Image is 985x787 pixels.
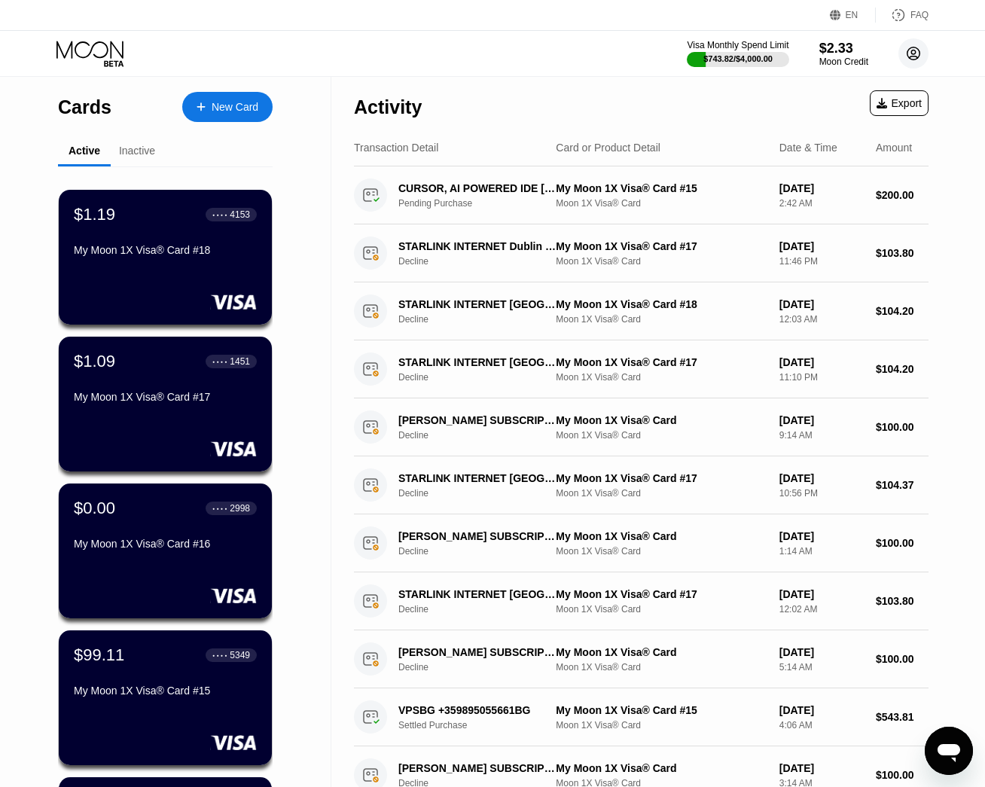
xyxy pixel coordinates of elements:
[779,720,864,731] div: 4:06 AM
[354,514,929,572] div: [PERSON_NAME] SUBSCRIPTION [PHONE_NUMBER] USDeclineMy Moon 1X Visa® CardMoon 1X Visa® Card[DATE]1...
[212,359,227,364] div: ● ● ● ●
[398,356,557,368] div: STARLINK INTERNET [GEOGRAPHIC_DATA] IE
[398,762,557,774] div: [PERSON_NAME] SUBSCRIPTION [PHONE_NUMBER] US
[74,685,257,697] div: My Moon 1X Visa® Card #15
[69,145,100,157] div: Active
[398,720,569,731] div: Settled Purchase
[398,182,557,194] div: CURSOR, AI POWERED IDE [PHONE_NUMBER] US
[59,337,272,471] div: $1.09● ● ● ●1451My Moon 1X Visa® Card #17
[925,727,973,775] iframe: Button to launch messaging window
[556,488,767,499] div: Moon 1X Visa® Card
[74,499,115,518] div: $0.00
[354,166,929,224] div: CURSOR, AI POWERED IDE [PHONE_NUMBER] USPending PurchaseMy Moon 1X Visa® Card #15Moon 1X Visa® Ca...
[119,145,155,157] div: Inactive
[779,762,864,774] div: [DATE]
[398,414,557,426] div: [PERSON_NAME] SUBSCRIPTION [PHONE_NUMBER] US
[556,240,767,252] div: My Moon 1X Visa® Card #17
[556,662,767,673] div: Moon 1X Visa® Card
[877,97,922,109] div: Export
[876,142,912,154] div: Amount
[74,244,257,256] div: My Moon 1X Visa® Card #18
[230,503,250,514] div: 2998
[398,646,557,658] div: [PERSON_NAME] SUBSCRIPTION [PHONE_NUMBER] US
[876,711,929,723] div: $543.81
[779,530,864,542] div: [DATE]
[354,572,929,630] div: STARLINK INTERNET [GEOGRAPHIC_DATA] IEDeclineMy Moon 1X Visa® Card #17Moon 1X Visa® Card[DATE]12:...
[230,209,250,220] div: 4153
[556,356,767,368] div: My Moon 1X Visa® Card #17
[779,662,864,673] div: 5:14 AM
[59,483,272,618] div: $0.00● ● ● ●2998My Moon 1X Visa® Card #16
[230,356,250,367] div: 1451
[59,190,272,325] div: $1.19● ● ● ●4153My Moon 1X Visa® Card #18
[556,720,767,731] div: Moon 1X Visa® Card
[779,256,864,267] div: 11:46 PM
[398,472,557,484] div: STARLINK INTERNET [GEOGRAPHIC_DATA] IE
[354,456,929,514] div: STARLINK INTERNET [GEOGRAPHIC_DATA] IEDeclineMy Moon 1X Visa® Card #17Moon 1X Visa® Card[DATE]10:...
[779,704,864,716] div: [DATE]
[779,198,864,209] div: 2:42 AM
[779,546,864,557] div: 1:14 AM
[556,372,767,383] div: Moon 1X Visa® Card
[779,182,864,194] div: [DATE]
[779,142,837,154] div: Date & Time
[556,314,767,325] div: Moon 1X Visa® Card
[398,240,557,252] div: STARLINK INTERNET Dublin 2 IE
[398,704,557,716] div: VPSBG +359895055661BG
[779,588,864,600] div: [DATE]
[876,479,929,491] div: $104.37
[876,769,929,781] div: $100.00
[876,305,929,317] div: $104.20
[212,101,258,114] div: New Card
[779,472,864,484] div: [DATE]
[830,8,876,23] div: EN
[779,356,864,368] div: [DATE]
[779,314,864,325] div: 12:03 AM
[182,92,273,122] div: New Card
[398,662,569,673] div: Decline
[819,56,868,67] div: Moon Credit
[354,398,929,456] div: [PERSON_NAME] SUBSCRIPTION [PHONE_NUMBER] USDeclineMy Moon 1X Visa® CardMoon 1X Visa® Card[DATE]9...
[819,41,868,56] div: $2.33
[212,212,227,217] div: ● ● ● ●
[556,604,767,615] div: Moon 1X Visa® Card
[74,205,115,224] div: $1.19
[354,96,422,118] div: Activity
[876,8,929,23] div: FAQ
[398,430,569,441] div: Decline
[398,546,569,557] div: Decline
[398,314,569,325] div: Decline
[556,414,767,426] div: My Moon 1X Visa® Card
[354,688,929,746] div: VPSBG +359895055661BGSettled PurchaseMy Moon 1X Visa® Card #15Moon 1X Visa® Card[DATE]4:06 AM$543.81
[556,646,767,658] div: My Moon 1X Visa® Card
[779,430,864,441] div: 9:14 AM
[556,588,767,600] div: My Moon 1X Visa® Card #17
[556,762,767,774] div: My Moon 1X Visa® Card
[230,650,250,660] div: 5349
[779,488,864,499] div: 10:56 PM
[876,595,929,607] div: $103.80
[398,298,557,310] div: STARLINK INTERNET [GEOGRAPHIC_DATA] IE
[74,391,257,403] div: My Moon 1X Visa® Card #17
[876,653,929,665] div: $100.00
[59,630,272,765] div: $99.11● ● ● ●5349My Moon 1X Visa® Card #15
[779,414,864,426] div: [DATE]
[398,198,569,209] div: Pending Purchase
[779,646,864,658] div: [DATE]
[354,282,929,340] div: STARLINK INTERNET [GEOGRAPHIC_DATA] IEDeclineMy Moon 1X Visa® Card #18Moon 1X Visa® Card[DATE]12:...
[58,96,111,118] div: Cards
[398,372,569,383] div: Decline
[398,588,557,600] div: STARLINK INTERNET [GEOGRAPHIC_DATA] IE
[876,189,929,201] div: $200.00
[74,645,124,665] div: $99.11
[212,506,227,511] div: ● ● ● ●
[556,198,767,209] div: Moon 1X Visa® Card
[354,340,929,398] div: STARLINK INTERNET [GEOGRAPHIC_DATA] IEDeclineMy Moon 1X Visa® Card #17Moon 1X Visa® Card[DATE]11:...
[556,704,767,716] div: My Moon 1X Visa® Card #15
[779,298,864,310] div: [DATE]
[398,488,569,499] div: Decline
[870,90,929,116] div: Export
[819,41,868,67] div: $2.33Moon Credit
[556,256,767,267] div: Moon 1X Visa® Card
